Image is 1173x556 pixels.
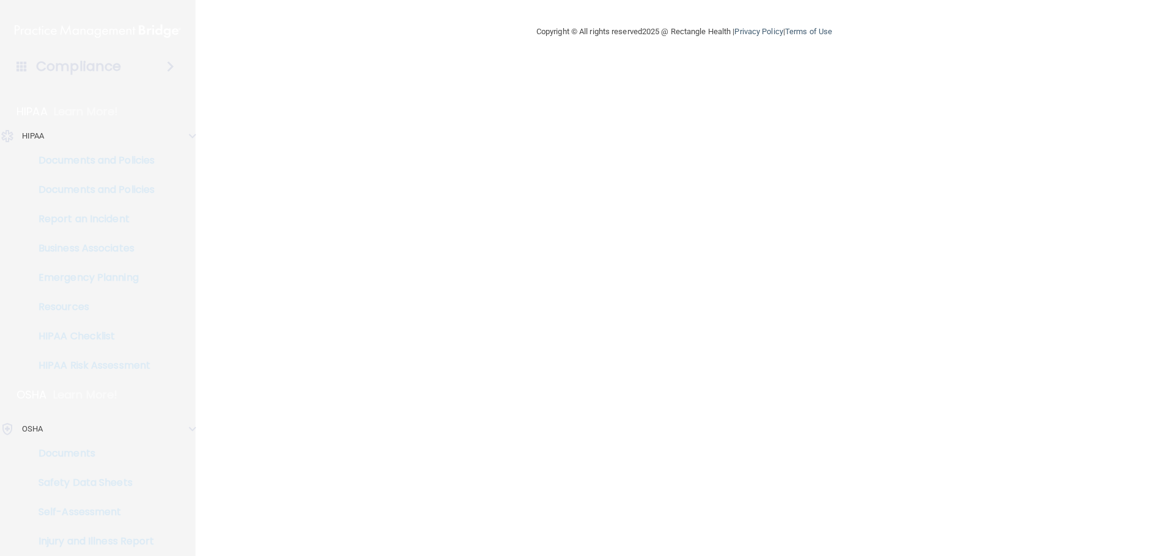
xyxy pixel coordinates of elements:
p: Resources [8,301,175,313]
p: Report an Incident [8,213,175,225]
p: Self-Assessment [8,506,175,518]
p: Documents [8,447,175,460]
p: HIPAA [22,129,45,143]
div: Copyright © All rights reserved 2025 @ Rectangle Health | | [461,12,907,51]
p: Injury and Illness Report [8,535,175,547]
p: Emergency Planning [8,272,175,284]
p: Safety Data Sheets [8,477,175,489]
p: HIPAA [16,104,48,119]
p: Learn More! [54,104,119,119]
p: OSHA [22,422,43,436]
a: Terms of Use [785,27,832,36]
p: HIPAA Checklist [8,330,175,342]
a: Privacy Policy [734,27,783,36]
img: PMB logo [15,19,181,43]
h4: Compliance [36,58,121,75]
p: Documents and Policies [8,154,175,167]
p: Business Associates [8,242,175,255]
p: HIPAA Risk Assessment [8,359,175,372]
p: OSHA [16,388,47,402]
p: Learn More! [53,388,118,402]
p: Documents and Policies [8,184,175,196]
